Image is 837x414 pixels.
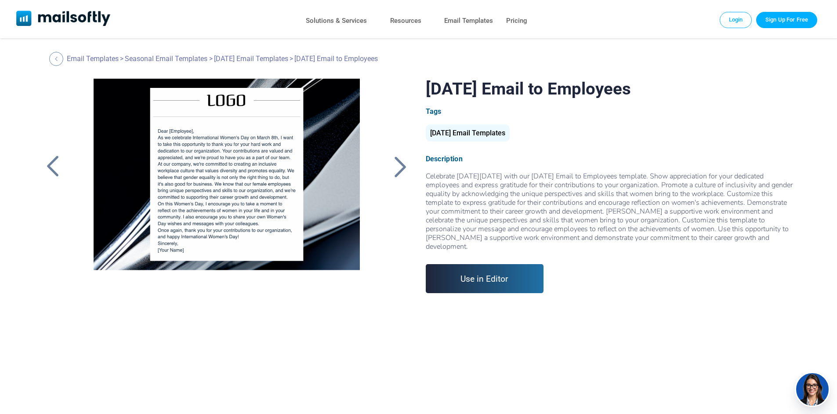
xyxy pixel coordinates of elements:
a: Resources [390,15,421,27]
a: Trial [756,12,817,28]
div: [DATE] Email Templates [426,124,510,142]
a: Mailsoftly [16,11,111,28]
a: Email Templates [67,54,119,63]
a: Email Templates [444,15,493,27]
div: Celebrate [DATE][DATE] with our [DATE] Email to Employees template. Show appreciation for your de... [426,172,795,251]
a: Use in Editor [426,264,544,293]
a: [DATE] Email Templates [426,132,510,136]
a: Pricing [506,15,527,27]
a: Back [390,155,412,178]
a: Back [49,52,65,66]
a: Seasonal Email Templates [125,54,207,63]
h1: [DATE] Email to Employees [426,79,795,98]
a: Solutions & Services [306,15,367,27]
a: Login [720,12,752,28]
a: Back [42,155,64,178]
div: Description [426,155,795,163]
a: [DATE] Email Templates [214,54,288,63]
div: Tags [426,107,795,116]
a: Women's Day Email to Employees [79,79,374,298]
